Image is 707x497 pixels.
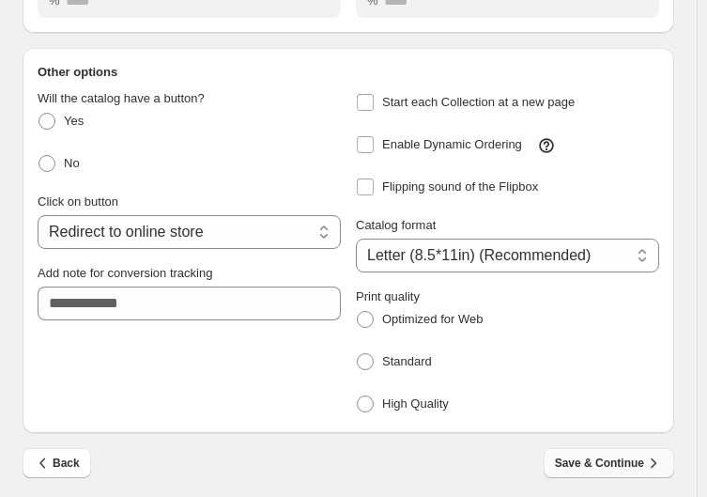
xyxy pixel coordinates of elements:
span: Save & Continue [555,454,663,473]
span: Click on button [38,194,118,209]
span: Enable Dynamic Ordering [382,137,522,151]
span: Add note for conversion tracking [38,266,212,280]
button: Save & Continue [544,448,674,478]
span: Back [34,454,80,473]
span: Standard [382,354,432,368]
span: Flipping sound of the Flipbox [382,179,538,194]
span: Yes [64,114,84,128]
span: Optimized for Web [382,312,483,326]
span: Print quality [356,289,420,303]
span: Catalog format [356,218,436,232]
span: Will the catalog have a button? [38,91,205,105]
span: Start each Collection at a new page [382,95,575,109]
span: High Quality [382,396,449,411]
button: Back [23,448,91,478]
h2: Other options [38,63,659,82]
span: No [64,156,80,170]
